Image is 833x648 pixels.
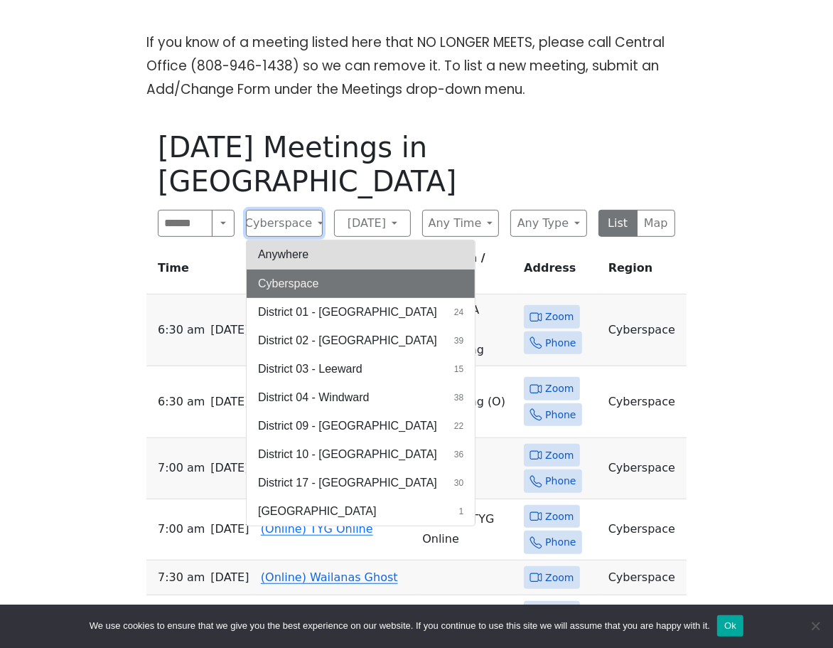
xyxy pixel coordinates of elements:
span: [DATE] [210,458,249,478]
button: Cyberspace [246,210,323,237]
td: Cyberspace [603,595,687,631]
span: Zoom [545,508,574,526]
button: Anywhere [247,240,475,269]
span: 15 results [454,363,463,376]
span: District 17 - [GEOGRAPHIC_DATA] [258,474,437,492]
span: 1 result [459,505,464,518]
span: 38 results [454,391,463,404]
td: Cyberspace [603,294,687,366]
button: [GEOGRAPHIC_DATA]1 result [247,497,475,526]
span: 8:00 AM [158,603,205,623]
div: Cyberspace [246,240,475,526]
span: District 03 - Leeward [258,361,362,378]
button: Search [212,210,235,237]
button: District 10 - [GEOGRAPHIC_DATA]36 results [247,440,475,469]
h1: [DATE] Meetings in [GEOGRAPHIC_DATA] [158,130,675,198]
span: 24 results [454,306,463,319]
span: District 10 - [GEOGRAPHIC_DATA] [258,446,437,463]
span: Zoom [545,380,574,398]
span: 39 results [454,334,463,347]
span: Zoom [545,308,574,326]
button: Any Type [510,210,587,237]
span: No [808,619,822,633]
span: [DATE] [210,603,249,623]
span: District 04 - Windward [258,389,369,406]
span: We use cookies to ensure that we give you the best experience on our website. If you continue to ... [90,619,710,633]
span: [DATE] [210,320,249,340]
span: Phone [545,472,576,490]
button: Any Time [422,210,499,237]
th: Address [518,248,603,294]
span: [DATE] [210,392,249,412]
span: Zoom [545,569,574,587]
button: Ok [717,615,743,637]
span: Phone [545,406,576,424]
span: 7:30 AM [158,568,205,588]
span: 7:00 AM [158,458,205,478]
input: Search [158,210,213,237]
th: Region [603,248,687,294]
button: District 09 - [GEOGRAPHIC_DATA]22 results [247,412,475,440]
span: 6:30 AM [158,392,205,412]
span: [DATE] [210,568,249,588]
td: Cyberspace [603,561,687,596]
span: 22 results [454,420,463,432]
button: District 02 - [GEOGRAPHIC_DATA]39 results [247,326,475,355]
span: District 09 - [GEOGRAPHIC_DATA] [258,418,437,435]
p: If you know of a meeting listed here that NO LONGER MEETS, please call Central Office (808-946-14... [146,31,687,101]
span: [GEOGRAPHIC_DATA] [258,503,377,520]
span: Zoom [545,447,574,464]
td: (Online) TYG Online [416,499,518,561]
span: Phone [545,533,576,551]
span: District 01 - [GEOGRAPHIC_DATA] [258,304,437,321]
span: District 02 - [GEOGRAPHIC_DATA] [258,332,437,349]
td: Cyberspace [603,438,687,499]
button: Map [637,210,676,237]
button: District 04 - Windward38 results [247,383,475,412]
button: District 17 - [GEOGRAPHIC_DATA]30 results [247,469,475,497]
th: Time [146,248,255,294]
a: (Online) Wailanas Ghost [261,570,398,584]
button: List [598,210,638,237]
span: 6:30 AM [158,320,205,340]
span: Phone [545,334,576,352]
span: 7:00 AM [158,519,205,539]
td: Cyberspace [603,366,687,438]
span: 67 results [454,277,463,290]
button: District 03 - Leeward15 results [247,355,475,383]
button: Cyberspace67 results [247,270,475,298]
span: 36 results [454,448,463,461]
a: (Online) TYG Online [261,522,373,536]
span: Cyberspace [258,275,318,292]
span: [DATE] [210,519,249,539]
button: [DATE] [334,210,411,237]
td: Cyberspace [603,499,687,561]
button: District 01 - [GEOGRAPHIC_DATA]24 results [247,298,475,326]
span: 30 results [454,477,463,489]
